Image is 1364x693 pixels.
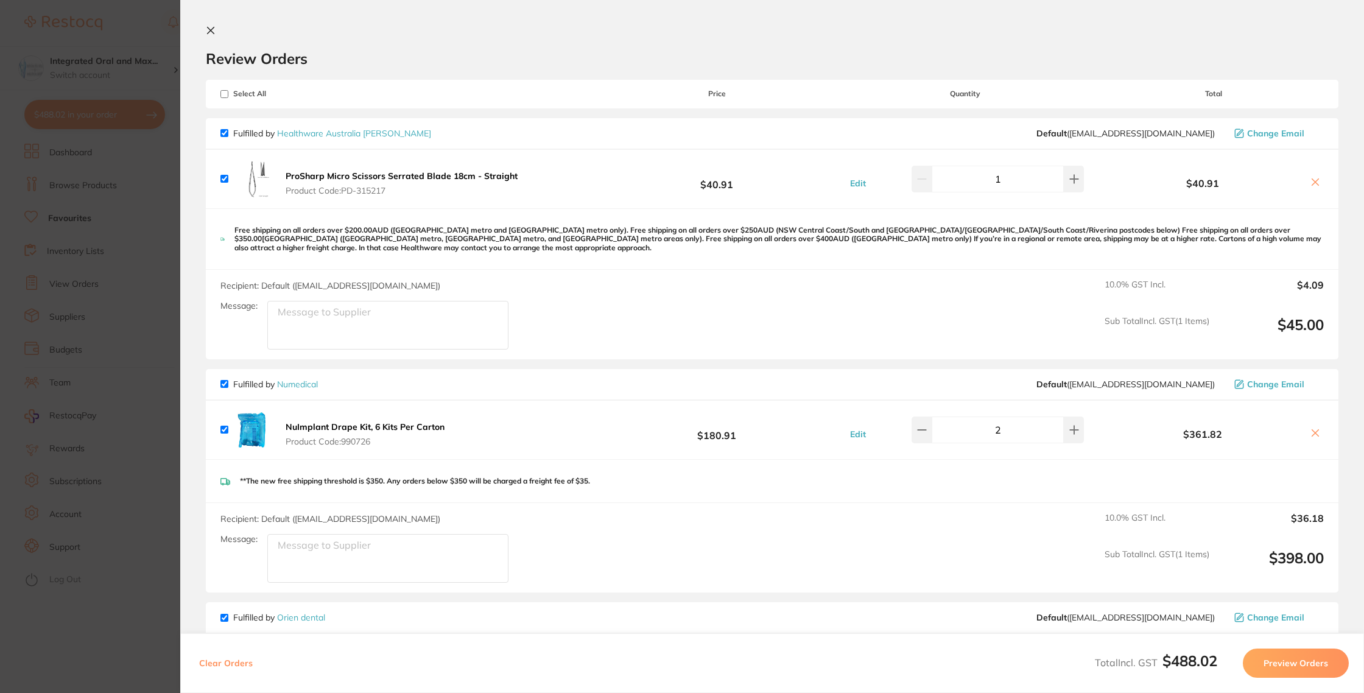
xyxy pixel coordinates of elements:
span: Change Email [1247,613,1304,622]
b: NuImplant Drape Kit, 6 Kits Per Carton [286,421,445,432]
span: Sub Total Incl. GST ( 1 Items) [1105,316,1209,350]
span: Select All [220,90,342,98]
span: Total [1103,90,1324,98]
img: YTZzYzJzYQ [233,410,272,449]
a: Numedical [277,379,318,390]
p: Fulfilled by [233,128,431,138]
a: Healthware Australia [PERSON_NAME] [277,128,431,139]
span: Product Code: 990726 [286,437,445,446]
button: ProSharp Micro Scissors Serrated Blade 18cm - Straight Product Code:PD-315217 [282,171,521,196]
h2: Review Orders [206,49,1338,68]
b: $488.02 [1162,652,1217,670]
span: Price [606,90,827,98]
b: Default [1036,612,1067,623]
a: Orien dental [277,612,325,623]
button: Clear Orders [195,649,256,678]
b: $40.91 [606,167,827,190]
output: $36.18 [1219,513,1324,540]
output: $4.09 [1219,280,1324,306]
span: Recipient: Default ( [EMAIL_ADDRESS][DOMAIN_NAME] ) [220,513,440,524]
p: **The new free shipping threshold is $350. Any orders below $350 will be charged a freight fee of... [240,477,590,485]
span: sales@orien.com.au [1036,613,1215,622]
b: Default [1036,128,1067,139]
span: 10.0 % GST Incl. [1105,280,1209,306]
span: Change Email [1247,128,1304,138]
button: Edit [846,178,870,189]
span: Change Email [1247,379,1304,389]
p: Fulfilled by [233,613,325,622]
label: Message: [220,534,258,544]
button: Change Email [1231,379,1324,390]
span: info@healthwareaustralia.com.au [1036,128,1215,138]
p: Fulfilled by [233,379,318,389]
b: $361.82 [1103,429,1302,440]
span: Total Incl. GST [1095,656,1217,669]
b: ProSharp Micro Scissors Serrated Blade 18cm - Straight [286,171,518,181]
output: $45.00 [1219,316,1324,350]
label: Message: [220,301,258,311]
span: Recipient: Default ( [EMAIL_ADDRESS][DOMAIN_NAME] ) [220,280,440,291]
button: NuImplant Drape Kit, 6 Kits Per Carton Product Code:990726 [282,421,448,447]
img: ODRpcjJzOA [233,160,272,199]
b: Default [1036,379,1067,390]
p: Free shipping on all orders over $200.00AUD ([GEOGRAPHIC_DATA] metro and [GEOGRAPHIC_DATA] metro ... [234,226,1324,252]
button: Preview Orders [1243,649,1349,678]
button: Edit [846,429,870,440]
b: $40.91 [1103,178,1302,189]
output: $398.00 [1219,549,1324,583]
button: Change Email [1231,612,1324,623]
b: $180.91 [606,418,827,441]
span: 10.0 % GST Incl. [1105,513,1209,540]
span: Sub Total Incl. GST ( 1 Items) [1105,549,1209,583]
button: Change Email [1231,128,1324,139]
span: Quantity [828,90,1103,98]
span: Product Code: PD-315217 [286,186,518,195]
span: orders@numedical.com.au [1036,379,1215,389]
